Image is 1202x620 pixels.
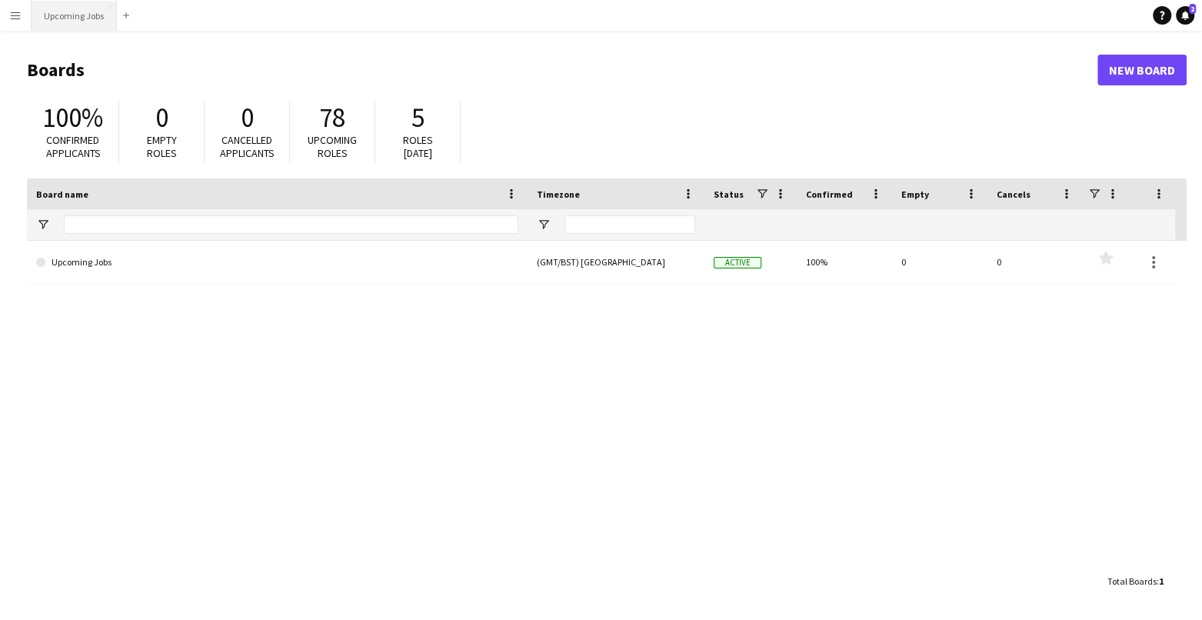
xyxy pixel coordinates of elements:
span: 2 [1189,4,1196,14]
span: Active [714,257,761,268]
button: Upcoming Jobs [32,1,117,31]
div: 100% [797,241,892,283]
h1: Boards [27,58,1097,82]
button: Open Filter Menu [537,218,551,232]
span: 0 [155,101,168,135]
span: Cancels [997,188,1031,200]
a: 2 [1176,6,1194,25]
a: New Board [1097,55,1187,85]
span: Status [714,188,744,200]
a: Upcoming Jobs [36,241,518,284]
span: Upcoming roles [308,133,357,160]
input: Board name Filter Input [64,215,518,234]
span: Cancelled applicants [220,133,275,160]
div: 0 [892,241,987,283]
span: Board name [36,188,88,200]
span: 0 [241,101,254,135]
span: Confirmed applicants [46,133,101,160]
span: Roles [DATE] [403,133,433,160]
span: Empty roles [147,133,177,160]
span: 1 [1159,575,1164,587]
div: 0 [987,241,1083,283]
span: Empty [901,188,929,200]
span: 78 [319,101,345,135]
div: (GMT/BST) [GEOGRAPHIC_DATA] [528,241,704,283]
div: : [1107,566,1164,596]
button: Open Filter Menu [36,218,50,232]
span: Total Boards [1107,575,1157,587]
span: 100% [42,101,103,135]
span: Timezone [537,188,580,200]
span: Confirmed [806,188,853,200]
span: 5 [411,101,425,135]
input: Timezone Filter Input [564,215,695,234]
